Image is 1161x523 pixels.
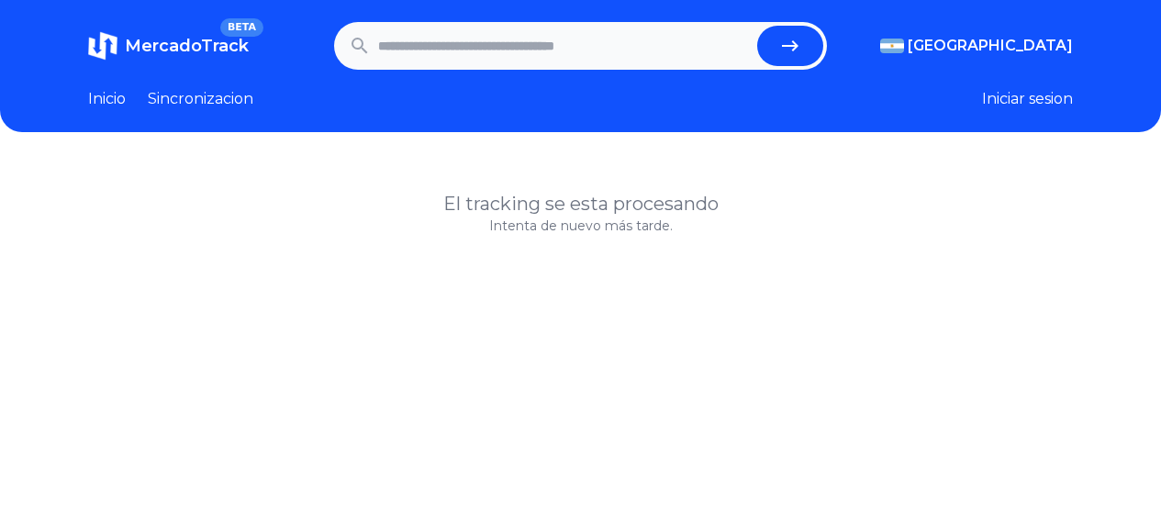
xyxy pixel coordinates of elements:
p: Intenta de nuevo más tarde. [88,217,1073,235]
img: MercadoTrack [88,31,117,61]
img: Argentina [880,39,904,53]
span: BETA [220,18,263,37]
span: [GEOGRAPHIC_DATA] [908,35,1073,57]
span: MercadoTrack [125,36,249,56]
button: [GEOGRAPHIC_DATA] [880,35,1073,57]
a: MercadoTrackBETA [88,31,249,61]
a: Inicio [88,88,126,110]
button: Iniciar sesion [982,88,1073,110]
h1: El tracking se esta procesando [88,191,1073,217]
a: Sincronizacion [148,88,253,110]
